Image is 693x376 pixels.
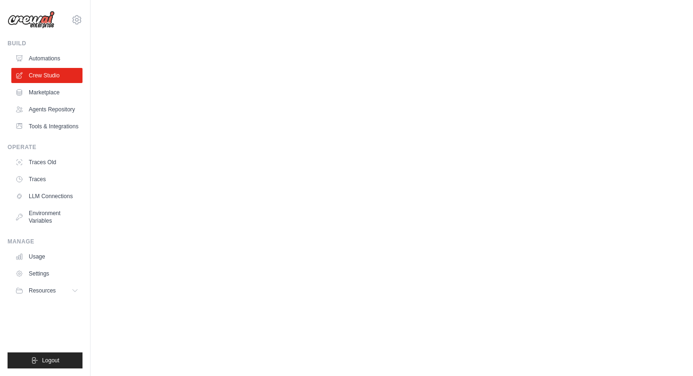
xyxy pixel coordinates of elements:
a: Agents Repository [11,102,82,117]
a: Tools & Integrations [11,119,82,134]
a: LLM Connections [11,189,82,204]
div: Build [8,40,82,47]
a: Marketplace [11,85,82,100]
span: Logout [42,357,59,364]
a: Settings [11,266,82,281]
img: Logo [8,11,55,29]
button: Logout [8,352,82,368]
div: Manage [8,238,82,245]
button: Resources [11,283,82,298]
a: Automations [11,51,82,66]
a: Environment Variables [11,206,82,228]
span: Resources [29,287,56,294]
a: Traces [11,172,82,187]
a: Traces Old [11,155,82,170]
a: Usage [11,249,82,264]
div: Operate [8,143,82,151]
a: Crew Studio [11,68,82,83]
